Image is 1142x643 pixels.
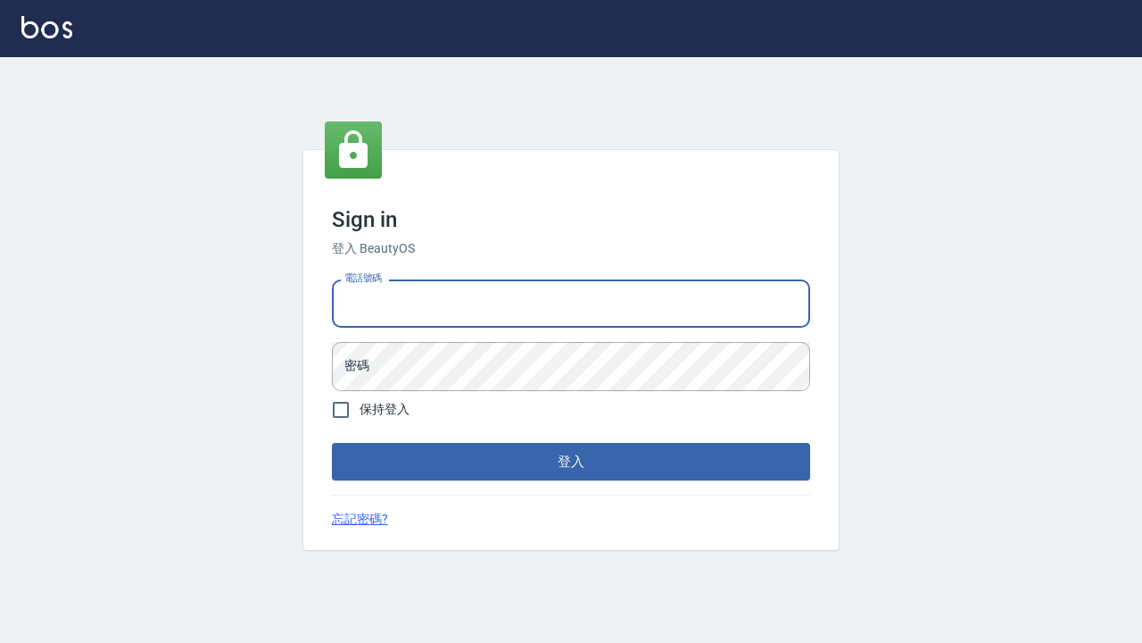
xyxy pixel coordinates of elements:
label: 電話號碼 [344,271,382,285]
a: 忘記密碼? [332,510,388,529]
span: 保持登入 [360,400,410,419]
h3: Sign in [332,207,810,232]
img: Logo [21,16,72,38]
h6: 登入 BeautyOS [332,239,810,258]
button: 登入 [332,443,810,480]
